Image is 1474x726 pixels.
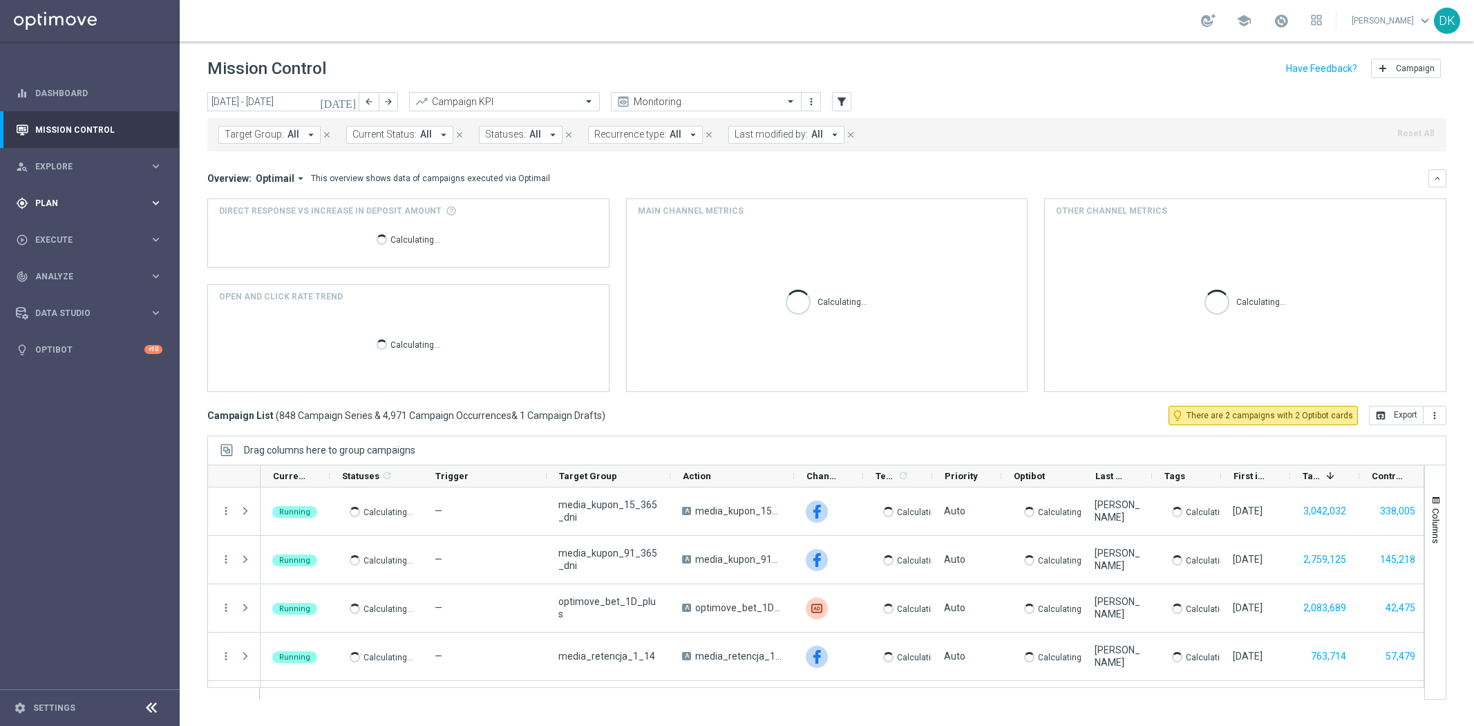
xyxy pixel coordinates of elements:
[897,602,947,615] p: Calculating...
[320,95,357,108] i: [DATE]
[287,129,299,140] span: All
[35,162,149,171] span: Explore
[33,704,75,712] a: Settings
[455,130,464,140] i: close
[15,198,163,209] button: gps_fixed Plan keyboard_arrow_right
[294,172,307,185] i: arrow_drop_down
[207,172,252,185] h3: Overview:
[806,597,828,620] div: Criteo
[558,595,659,620] span: optimove_bet_1D_plus
[511,410,518,421] span: &
[15,124,163,136] button: Mission Control
[1379,551,1417,568] button: 145,218
[435,602,442,613] span: —
[16,160,28,173] i: person_search
[564,130,574,140] i: close
[35,331,144,368] a: Optibot
[1384,599,1417,617] button: 42,475
[1038,553,1088,566] p: Calculating...
[363,505,413,518] p: Calculating...
[1164,471,1185,481] span: Tags
[321,127,333,142] button: close
[1430,508,1442,543] span: Columns
[435,554,442,565] span: —
[1377,63,1388,74] i: add
[695,505,782,517] span: media_kupon_15_365_dni
[1095,547,1140,572] div: Patryk Przybolewski
[149,160,162,173] i: keyboard_arrow_right
[346,126,453,144] button: Current Status: All arrow_drop_down
[588,126,703,144] button: Recurrence type: All arrow_drop_down
[1379,503,1417,520] button: 338,005
[682,604,691,612] span: A
[638,205,744,217] h4: Main channel metrics
[220,650,232,662] button: more_vert
[806,549,828,571] img: Facebook Custom Audience
[806,501,828,523] img: Facebook Custom Audience
[1302,503,1348,520] button: 3,042,032
[695,602,782,614] span: optimove_bet_1D_plus
[563,127,575,142] button: close
[1396,64,1435,73] span: Campaign
[1236,13,1251,28] span: school
[279,409,511,422] span: 848 Campaign Series & 4,971 Campaign Occurrences
[453,127,466,142] button: close
[735,129,808,140] span: Last modified by:
[944,602,965,613] span: Auto
[806,96,817,107] i: more_vert
[16,270,149,283] div: Analyze
[806,646,828,668] img: Facebook Custom Audience
[272,553,317,566] colored-tag: Running
[272,505,317,518] colored-tag: Running
[15,344,163,355] button: lightbulb Optibot +10
[16,197,28,210] i: gps_fixed
[1236,295,1286,308] p: Calculating...
[272,602,317,615] colored-tag: Running
[220,602,232,614] button: more_vert
[1302,551,1348,568] button: 2,759,125
[1302,599,1348,617] button: 2,083,689
[207,59,326,79] h1: Mission Control
[896,468,909,483] span: Calculate column
[15,234,163,245] button: play_circle_outline Execute keyboard_arrow_right
[220,553,232,566] i: more_vert
[359,92,379,111] button: arrow_back
[437,129,450,141] i: arrow_drop_down
[16,160,149,173] div: Explore
[381,470,393,481] i: refresh
[218,126,321,144] button: Target Group: All arrow_drop_down
[804,93,818,110] button: more_vert
[682,555,691,564] span: A
[1186,602,1236,615] p: Calculating...
[15,161,163,172] button: person_search Explore keyboard_arrow_right
[1038,650,1088,663] p: Calculating...
[1186,553,1236,566] p: Calculating...
[547,129,559,141] i: arrow_drop_down
[435,651,442,662] span: —
[558,650,655,662] span: media_retencja_1_14
[390,337,440,351] p: Calculating...
[897,505,947,518] p: Calculating...
[252,172,311,185] button: Optimail arrow_drop_down
[15,271,163,282] button: track_changes Analyze keyboard_arrow_right
[835,95,848,108] i: filter_alt
[16,234,28,246] i: play_circle_outline
[1310,648,1348,665] button: 763,714
[876,471,896,481] span: Templates
[35,111,162,148] a: Mission Control
[15,88,163,99] button: equalizer Dashboard
[149,196,162,210] i: keyboard_arrow_right
[363,553,413,566] p: Calculating...
[897,650,947,663] p: Calculating...
[1417,13,1433,28] span: keyboard_arrow_down
[602,409,605,422] span: )
[279,604,310,613] span: Running
[244,445,415,456] span: Drag columns here to group campaigns
[364,97,374,106] i: arrow_back
[898,470,909,481] i: refresh
[558,547,659,572] span: media_kupon_91_365_dni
